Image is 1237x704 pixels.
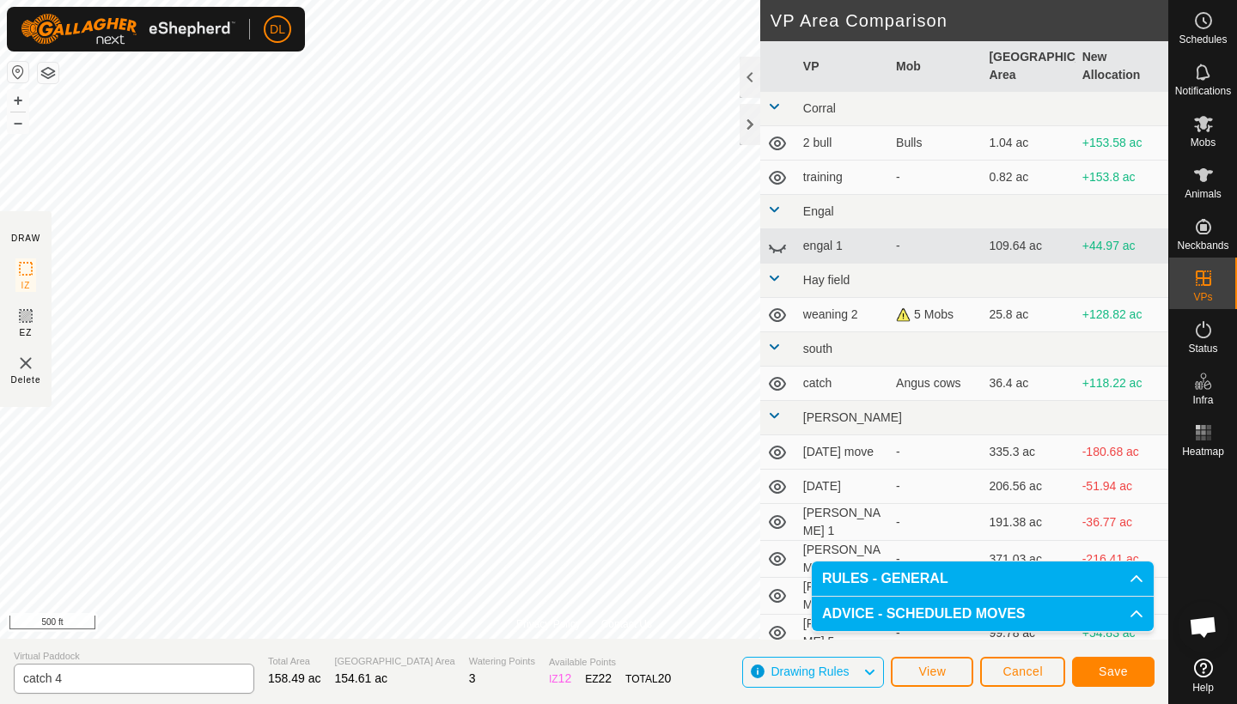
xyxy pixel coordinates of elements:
td: 335.3 ac [982,435,1075,470]
td: +153.8 ac [1076,161,1168,195]
p-accordion-header: ADVICE - SCHEDULED MOVES [812,597,1154,631]
span: VPs [1193,292,1212,302]
span: south [803,342,832,355]
a: Help [1169,652,1237,700]
span: IZ [21,279,31,292]
td: catch [796,367,889,401]
td: 1.04 ac [982,126,1075,161]
span: Corral [803,101,836,115]
td: 2 bull [796,126,889,161]
td: 109.64 ac [982,229,1075,264]
td: [DATE] [796,470,889,504]
p-accordion-header: RULES - GENERAL [812,561,1154,596]
span: ADVICE - SCHEDULED MOVES [822,607,1025,621]
span: RULES - GENERAL [822,572,948,586]
td: engal 1 [796,229,889,264]
button: Reset Map [8,62,28,82]
a: Privacy Policy [516,616,581,632]
td: +118.22 ac [1076,367,1168,401]
div: Angus cows [896,374,975,392]
td: 36.4 ac [982,367,1075,401]
span: Hay field [803,273,850,287]
div: DRAW [11,232,40,245]
span: EZ [20,326,33,339]
span: Help [1192,683,1214,693]
td: [PERSON_NAME] 5 [796,615,889,652]
span: [PERSON_NAME] [803,410,902,424]
span: Available Points [549,655,671,670]
th: Mob [889,41,982,92]
div: - [896,477,975,495]
div: - [896,443,975,461]
td: 25.8 ac [982,298,1075,332]
span: Drawing Rules [771,665,849,678]
span: 22 [599,671,612,685]
td: +128.82 ac [1076,298,1168,332]
td: -216.41 ac [1076,541,1168,578]
a: Contact Us [601,616,652,632]
span: 20 [658,671,672,685]
span: Notifications [1175,86,1231,96]
td: +44.97 ac [1076,229,1168,264]
h2: VP Area Comparison [771,10,1168,31]
span: View [918,665,946,678]
td: -36.77 ac [1076,504,1168,541]
div: Bulls [896,134,975,152]
span: Infra [1192,395,1213,405]
span: Heatmap [1182,446,1224,457]
button: Save [1072,657,1155,687]
span: 12 [558,671,572,685]
th: New Allocation [1076,41,1168,92]
span: 154.61 ac [335,671,388,685]
span: DL [270,21,285,39]
div: EZ [585,670,612,688]
td: [PERSON_NAME] 4 [796,541,889,578]
button: – [8,112,28,133]
span: 3 [469,671,476,685]
img: Gallagher Logo [21,14,235,45]
td: weaning 2 [796,298,889,332]
span: Save [1099,665,1128,678]
span: [GEOGRAPHIC_DATA] Area [335,654,455,669]
div: - [896,237,975,255]
div: - [896,550,975,568]
td: 191.38 ac [982,504,1075,541]
td: 206.56 ac [982,470,1075,504]
td: [PERSON_NAME] 1 [796,504,889,541]
td: [PERSON_NAME] 4.1 [796,578,889,615]
div: 5 Mobs [896,306,975,324]
a: Open chat [1178,601,1229,652]
div: TOTAL [625,670,671,688]
td: [DATE] move [796,435,889,470]
span: Schedules [1179,34,1227,45]
td: training [796,161,889,195]
td: -180.68 ac [1076,435,1168,470]
td: 371.03 ac [982,541,1075,578]
th: [GEOGRAPHIC_DATA] Area [982,41,1075,92]
div: IZ [549,670,571,688]
span: Virtual Paddock [14,649,254,664]
button: Map Layers [38,63,58,83]
td: 0.82 ac [982,161,1075,195]
td: 99.78 ac [982,615,1075,652]
span: 158.49 ac [268,671,321,685]
img: VP [15,353,36,373]
button: View [891,657,973,687]
td: +54.83 ac [1076,615,1168,652]
span: Total Area [268,654,321,669]
span: Cancel [1002,665,1043,678]
div: - [896,624,975,642]
th: VP [796,41,889,92]
td: -51.94 ac [1076,470,1168,504]
span: Status [1188,343,1217,354]
div: - [896,513,975,531]
span: Neckbands [1177,240,1228,251]
span: Watering Points [469,654,535,669]
div: - [896,168,975,186]
span: Delete [11,373,41,386]
td: +153.58 ac [1076,126,1168,161]
button: Cancel [980,657,1065,687]
span: Engal [803,204,834,218]
button: + [8,90,28,111]
span: Animals [1185,189,1222,199]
